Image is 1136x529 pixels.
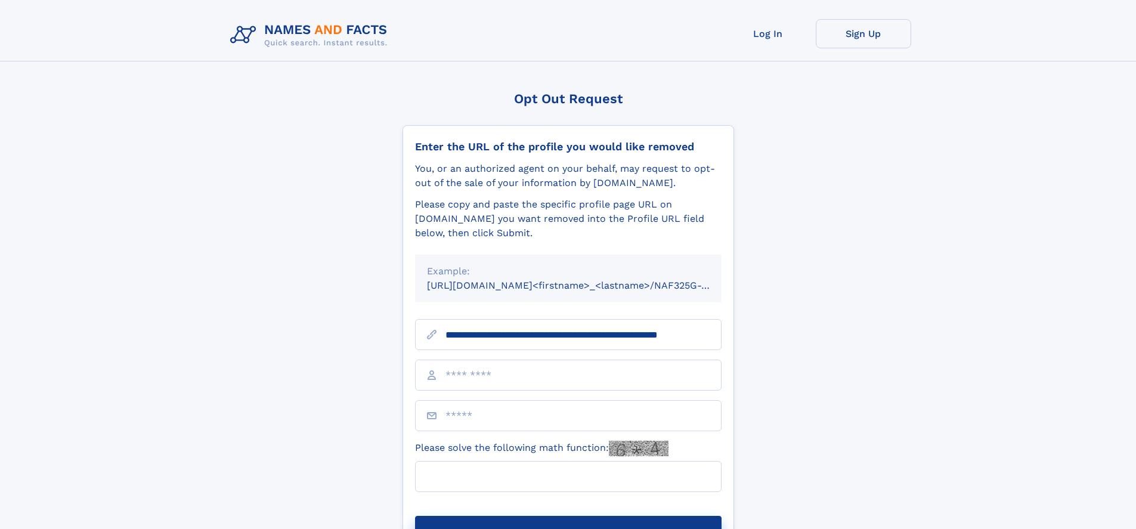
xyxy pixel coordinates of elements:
[816,19,911,48] a: Sign Up
[403,91,734,106] div: Opt Out Request
[427,280,744,291] small: [URL][DOMAIN_NAME]<firstname>_<lastname>/NAF325G-xxxxxxxx
[415,140,722,153] div: Enter the URL of the profile you would like removed
[415,162,722,190] div: You, or an authorized agent on your behalf, may request to opt-out of the sale of your informatio...
[415,441,668,456] label: Please solve the following math function:
[415,197,722,240] div: Please copy and paste the specific profile page URL on [DOMAIN_NAME] you want removed into the Pr...
[427,264,710,279] div: Example:
[225,19,397,51] img: Logo Names and Facts
[720,19,816,48] a: Log In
